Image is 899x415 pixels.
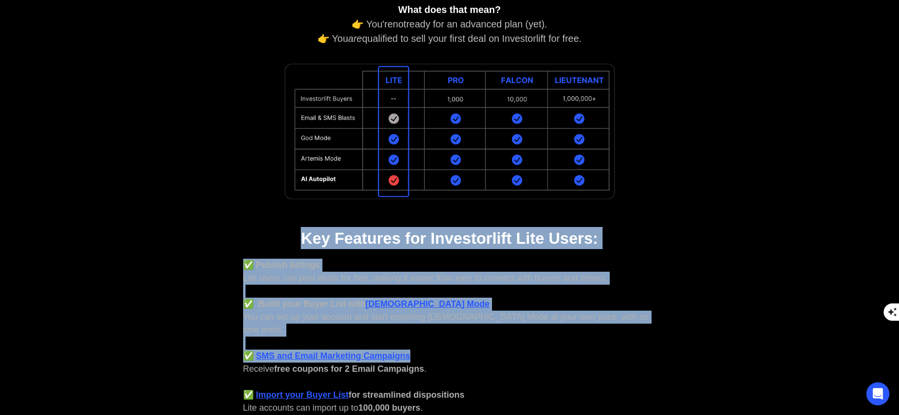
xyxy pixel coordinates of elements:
a: Import your Buyer List [256,390,349,400]
a: [DEMOGRAPHIC_DATA] Mode [366,299,490,309]
div: Open Intercom Messenger [866,382,889,405]
strong: 100,000 buyers [358,403,420,413]
strong: What does that mean? [398,4,501,15]
div: 👉 You're ready for an advanced plan (yet). 👉 You qualified to sell your first deal on Investorlif... [243,2,656,46]
div: Lite users can post deals for free, making it easier than ever to connect with buyers and sellers... [243,259,656,415]
em: not [393,19,406,29]
strong: free coupons for 2 Email Campaigns [274,364,424,374]
a: SMS and Email Marketing Campaigns [256,351,410,361]
strong: for streamlined dispositions [349,390,465,400]
strong: Key Features for Investorlift Lite Users: [301,229,598,247]
strong: ✅ [243,390,254,400]
em: are [348,33,362,44]
strong: ✅ Build your Buyer List with [243,299,366,309]
strong: ✅ Publish listings [243,260,320,270]
strong: ✅ [243,351,254,361]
